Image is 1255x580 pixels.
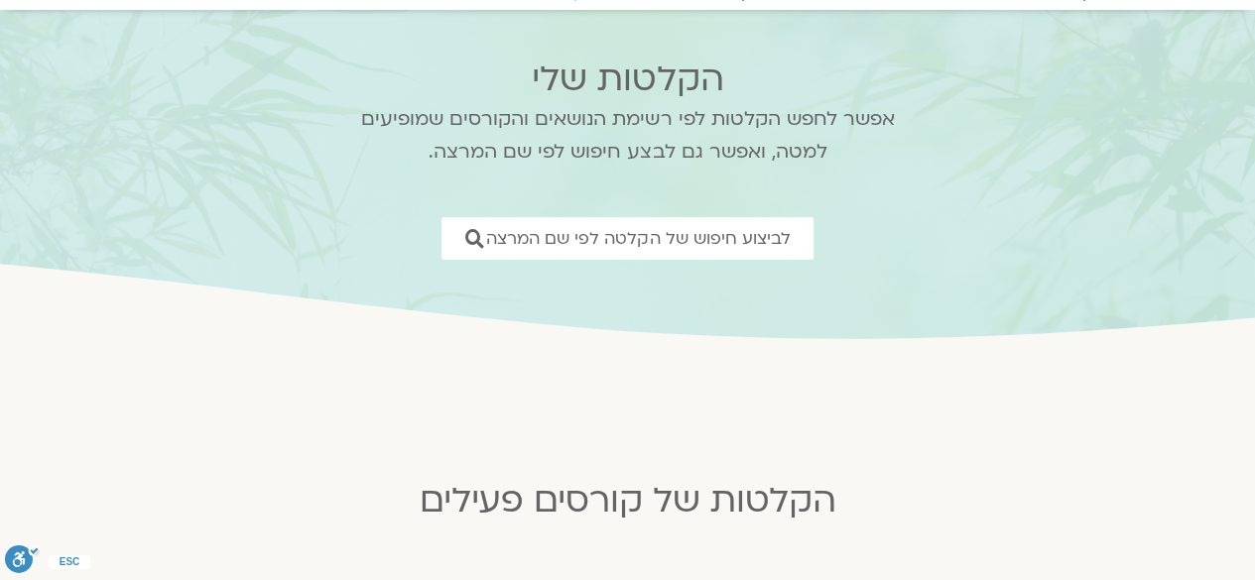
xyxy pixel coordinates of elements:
[486,229,790,248] span: לביצוע חיפוש של הקלטה לפי שם המרצה
[142,481,1114,521] h2: הקלטות של קורסים פעילים
[441,217,814,260] a: לביצוע חיפוש של הקלטה לפי שם המרצה
[335,103,921,169] p: אפשר לחפש הקלטות לפי רשימת הנושאים והקורסים שמופיעים למטה, ואפשר גם לבצע חיפוש לפי שם המרצה.
[335,59,921,99] h2: הקלטות שלי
